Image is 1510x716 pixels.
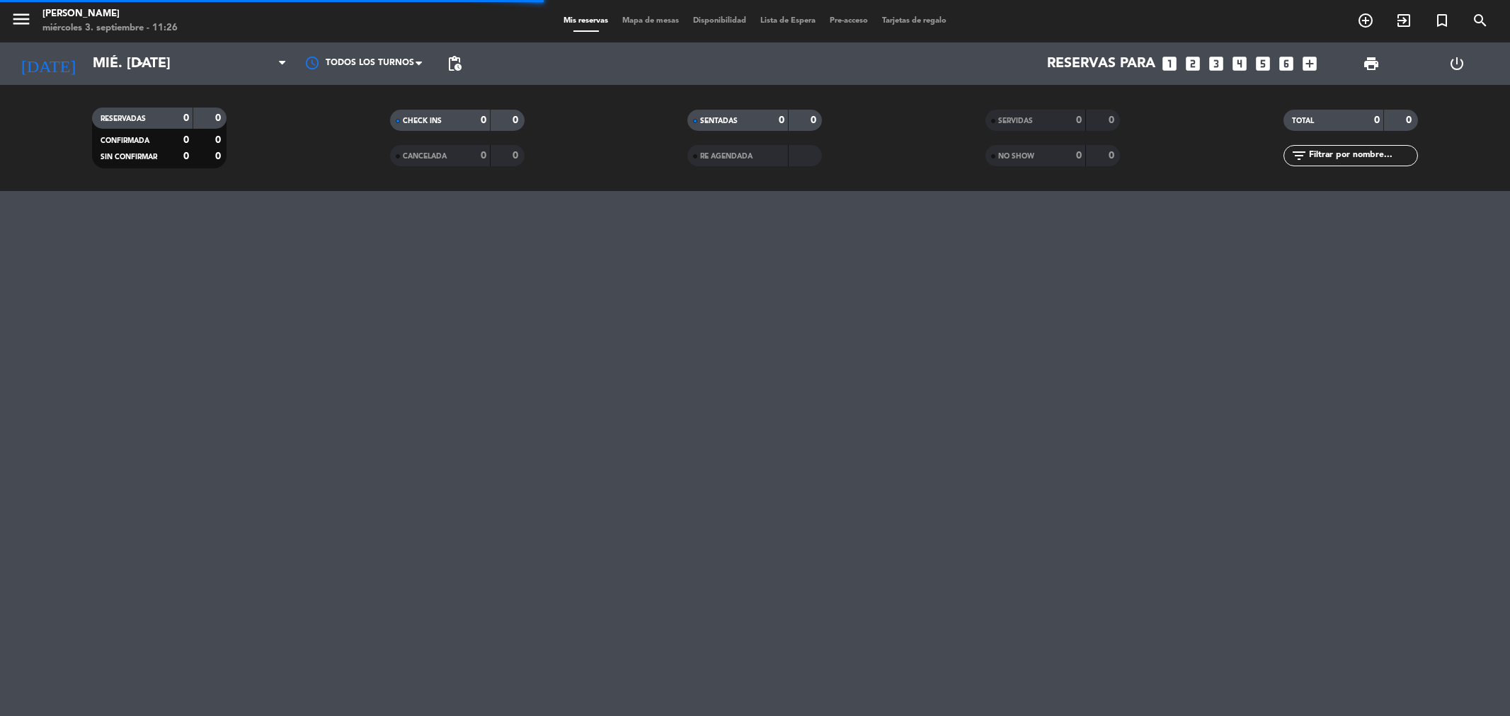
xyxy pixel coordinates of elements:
[998,117,1033,125] span: SERVIDAS
[1230,54,1249,73] i: looks_4
[1308,148,1417,163] input: Filtrar por nombre...
[1448,55,1465,72] i: power_settings_new
[1109,151,1117,161] strong: 0
[1300,54,1319,73] i: add_box
[779,115,784,125] strong: 0
[183,135,189,145] strong: 0
[513,151,521,161] strong: 0
[1414,42,1499,85] div: LOG OUT
[183,151,189,161] strong: 0
[1160,54,1179,73] i: looks_one
[811,115,819,125] strong: 0
[1277,54,1295,73] i: looks_6
[1207,54,1225,73] i: looks_3
[556,17,615,25] span: Mis reservas
[215,151,224,161] strong: 0
[1406,115,1414,125] strong: 0
[823,17,875,25] span: Pre-acceso
[998,153,1034,160] span: NO SHOW
[215,135,224,145] strong: 0
[1423,8,1461,33] span: Reserva especial
[446,55,463,72] span: pending_actions
[403,117,442,125] span: CHECK INS
[1374,115,1380,125] strong: 0
[1395,12,1412,29] i: exit_to_app
[700,153,753,160] span: RE AGENDADA
[1076,115,1082,125] strong: 0
[42,21,178,35] div: miércoles 3. septiembre - 11:26
[1291,147,1308,164] i: filter_list
[1385,8,1423,33] span: WALK IN
[481,151,486,161] strong: 0
[1363,55,1380,72] span: print
[700,117,738,125] span: SENTADAS
[1346,8,1385,33] span: RESERVAR MESA
[183,113,189,123] strong: 0
[1047,55,1155,72] span: Reservas para
[215,113,224,123] strong: 0
[101,115,146,122] span: RESERVADAS
[1184,54,1202,73] i: looks_two
[101,137,149,144] span: CONFIRMADA
[1076,151,1082,161] strong: 0
[1357,12,1374,29] i: add_circle_outline
[1472,12,1489,29] i: search
[753,17,823,25] span: Lista de Espera
[132,55,149,72] i: arrow_drop_down
[11,8,32,35] button: menu
[1292,117,1314,125] span: TOTAL
[875,17,954,25] span: Tarjetas de regalo
[101,154,157,161] span: SIN CONFIRMAR
[686,17,753,25] span: Disponibilidad
[1434,12,1451,29] i: turned_in_not
[615,17,686,25] span: Mapa de mesas
[42,7,178,21] div: [PERSON_NAME]
[11,8,32,30] i: menu
[11,48,86,79] i: [DATE]
[1254,54,1272,73] i: looks_5
[403,153,447,160] span: CANCELADA
[1109,115,1117,125] strong: 0
[481,115,486,125] strong: 0
[513,115,521,125] strong: 0
[1461,8,1499,33] span: BUSCAR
